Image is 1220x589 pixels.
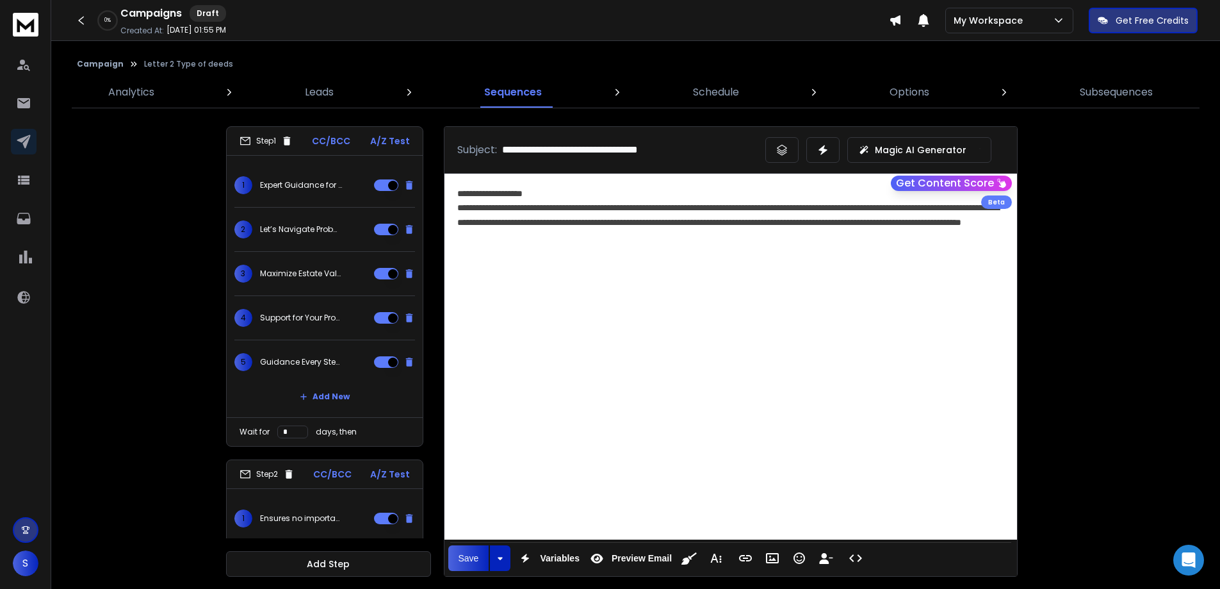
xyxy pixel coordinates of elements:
p: Support for Your Probate Journey [260,313,342,323]
a: Options [882,77,937,108]
p: CC/BCC [313,468,352,481]
button: Add New [289,384,360,410]
p: Magic AI Generator [875,144,966,156]
p: Subject: [457,142,497,158]
p: Expert Guidance for Your Probate Needs [260,180,342,190]
p: Letter 2 Type of deeds [144,59,233,69]
span: 5 [234,353,252,371]
p: A/Z Test [370,468,410,481]
button: Variables [513,545,582,571]
span: Variables [537,553,582,564]
p: Leads [305,85,334,100]
a: Sequences [476,77,549,108]
button: Save [448,545,489,571]
button: Magic AI Generator [847,137,991,163]
p: Get Free Credits [1116,14,1189,27]
span: 2 [234,220,252,238]
div: Beta [981,195,1012,209]
span: 3 [234,265,252,283]
span: 1 [234,510,252,527]
p: Wait for [240,427,270,437]
div: Open Intercom Messenger [1173,545,1204,576]
p: My Workspace [954,14,1028,27]
p: Subsequences [1080,85,1153,100]
a: Leads [297,77,341,108]
span: Preview Email [609,553,674,564]
button: Campaign [77,59,124,69]
p: Ensures no important steps are missed. [260,513,342,524]
span: 1 [234,176,252,194]
a: Subsequences [1072,77,1160,108]
button: S [13,551,38,576]
p: CC/BCC [312,135,350,147]
div: Step 2 [240,469,295,480]
img: logo [13,13,38,37]
p: Guidance Every Step of the Way [260,357,342,367]
button: Code View [843,545,868,571]
p: 0 % [104,17,111,24]
li: Step1CC/BCCA/Z Test1Expert Guidance for Your Probate Needs2Let’s Navigate Probate Together3Maximi... [226,126,423,447]
h1: Campaigns [120,6,182,21]
button: Preview Email [585,545,674,571]
button: Get Free Credits [1089,8,1198,33]
p: Options [890,85,929,100]
p: days, then [316,427,357,437]
p: Sequences [484,85,542,100]
p: [DATE] 01:55 PM [167,25,226,35]
a: Schedule [685,77,747,108]
p: Schedule [693,85,739,100]
div: Draft [190,5,226,22]
p: A/Z Test [370,135,410,147]
p: Maximize Estate Value with My Help [260,269,342,279]
a: Analytics [101,77,162,108]
p: Created At: [120,26,164,36]
button: Get Content Score [891,176,1012,191]
span: 4 [234,309,252,327]
p: Let’s Navigate Probate Together [260,224,342,235]
p: Analytics [108,85,154,100]
div: Step 1 [240,135,293,147]
button: Add Step [226,551,431,577]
